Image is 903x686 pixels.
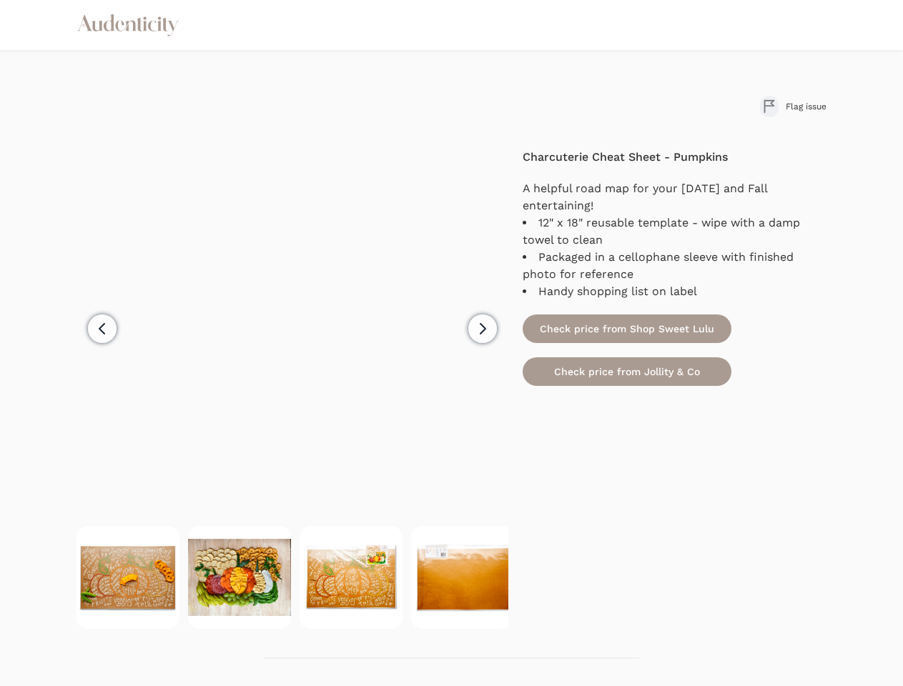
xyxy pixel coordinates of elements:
li: 12" x 18" reusable template - wipe with a damp towel to clean [523,214,827,249]
a: Check price from Shop Sweet Lulu [523,314,731,343]
button: Flag issue [760,96,826,117]
span: Flag issue [786,101,826,112]
a: Check price from Jollity & Co [523,357,731,386]
img: Charcuterie Cheat Sheet - Pumpkins - Shop Sweet Lulu [77,526,179,629]
h4: Charcuterie Cheat Sheet - Pumpkins [523,149,827,166]
li: Packaged in a cellophane sleeve with finished photo for reference [523,249,827,283]
p: A helpful road map for your [DATE] and Fall entertaining! [523,180,827,214]
img: Charcuterie Cheat Sheet - Pumpkins - Shop Sweet Lulu [188,526,291,629]
img: Charcuterie Cheat Sheet - Pumpkins - Shop Sweet Lulu [300,526,403,629]
li: Handy shopping list on label [523,283,827,300]
img: Charcuterie Cheat Sheet - Pumpkins - Shop Sweet Lulu [411,526,514,629]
